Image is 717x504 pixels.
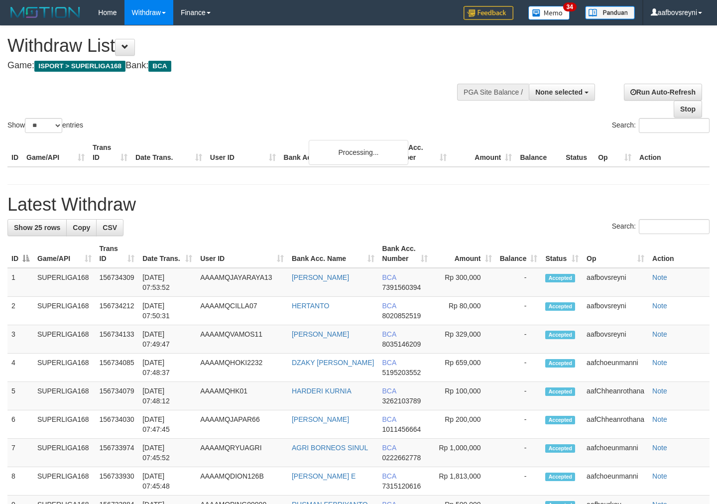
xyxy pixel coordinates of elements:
[583,410,648,439] td: aafChheanrothana
[382,312,421,320] span: Copy 8020852519 to clipboard
[33,410,96,439] td: SUPERLIGA168
[496,410,542,439] td: -
[292,472,356,480] a: [PERSON_NAME] E
[382,425,421,433] span: Copy 1011456664 to clipboard
[652,273,667,281] a: Note
[96,219,123,236] a: CSV
[583,325,648,354] td: aafbovsreyni
[464,6,513,20] img: Feedback.jpg
[382,454,421,462] span: Copy 0222662778 to clipboard
[563,2,577,11] span: 34
[196,354,288,382] td: AAAAMQHOKI2232
[562,138,594,167] th: Status
[652,472,667,480] a: Note
[292,273,349,281] a: [PERSON_NAME]
[7,268,33,297] td: 1
[7,439,33,467] td: 7
[34,61,125,72] span: ISPORT > SUPERLIGA168
[138,354,196,382] td: [DATE] 07:48:37
[496,325,542,354] td: -
[583,354,648,382] td: aafchoeunmanni
[138,439,196,467] td: [DATE] 07:45:52
[7,354,33,382] td: 4
[382,387,396,395] span: BCA
[652,444,667,452] a: Note
[382,330,396,338] span: BCA
[96,410,139,439] td: 156734030
[33,354,96,382] td: SUPERLIGA168
[7,195,710,215] h1: Latest Withdraw
[496,354,542,382] td: -
[545,387,575,396] span: Accepted
[583,268,648,297] td: aafbovsreyni
[639,118,710,133] input: Search:
[635,138,710,167] th: Action
[33,325,96,354] td: SUPERLIGA168
[674,101,702,118] a: Stop
[7,240,33,268] th: ID: activate to sort column descending
[7,325,33,354] td: 3
[196,439,288,467] td: AAAAMQRYUAGRI
[545,416,575,424] span: Accepted
[33,467,96,496] td: SUPERLIGA168
[545,274,575,282] span: Accepted
[292,302,329,310] a: HERTANTO
[131,138,206,167] th: Date Trans.
[292,359,374,367] a: DZAKY [PERSON_NAME]
[206,138,280,167] th: User ID
[22,138,89,167] th: Game/API
[103,224,117,232] span: CSV
[652,387,667,395] a: Note
[594,138,635,167] th: Op
[138,240,196,268] th: Date Trans.: activate to sort column ascending
[432,354,496,382] td: Rp 659,000
[583,467,648,496] td: aafchoeunmanni
[496,297,542,325] td: -
[382,397,421,405] span: Copy 3262103789 to clipboard
[382,472,396,480] span: BCA
[96,268,139,297] td: 156734309
[96,325,139,354] td: 156734133
[96,297,139,325] td: 156734212
[432,268,496,297] td: Rp 300,000
[528,6,570,20] img: Button%20Memo.svg
[612,118,710,133] label: Search:
[382,302,396,310] span: BCA
[541,240,583,268] th: Status: activate to sort column ascending
[382,273,396,281] span: BCA
[196,240,288,268] th: User ID: activate to sort column ascending
[382,283,421,291] span: Copy 7391560394 to clipboard
[652,302,667,310] a: Note
[7,467,33,496] td: 8
[138,410,196,439] td: [DATE] 07:47:45
[432,297,496,325] td: Rp 80,000
[382,444,396,452] span: BCA
[496,268,542,297] td: -
[7,138,22,167] th: ID
[73,224,90,232] span: Copy
[432,439,496,467] td: Rp 1,000,000
[196,410,288,439] td: AAAAMQJAPAR66
[516,138,562,167] th: Balance
[292,444,368,452] a: AGRI BORNEOS SINUL
[138,268,196,297] td: [DATE] 07:53:52
[382,369,421,377] span: Copy 5195203552 to clipboard
[639,219,710,234] input: Search:
[545,302,575,311] span: Accepted
[652,359,667,367] a: Note
[292,387,352,395] a: HARDERI KURNIA
[292,330,349,338] a: [PERSON_NAME]
[288,240,378,268] th: Bank Acc. Name: activate to sort column ascending
[583,439,648,467] td: aafchoeunmanni
[496,439,542,467] td: -
[96,439,139,467] td: 156733974
[451,138,516,167] th: Amount
[25,118,62,133] select: Showentries
[382,340,421,348] span: Copy 8035146209 to clipboard
[545,359,575,368] span: Accepted
[457,84,529,101] div: PGA Site Balance /
[545,444,575,453] span: Accepted
[535,88,583,96] span: None selected
[196,325,288,354] td: AAAAMQVAMOS11
[545,473,575,481] span: Accepted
